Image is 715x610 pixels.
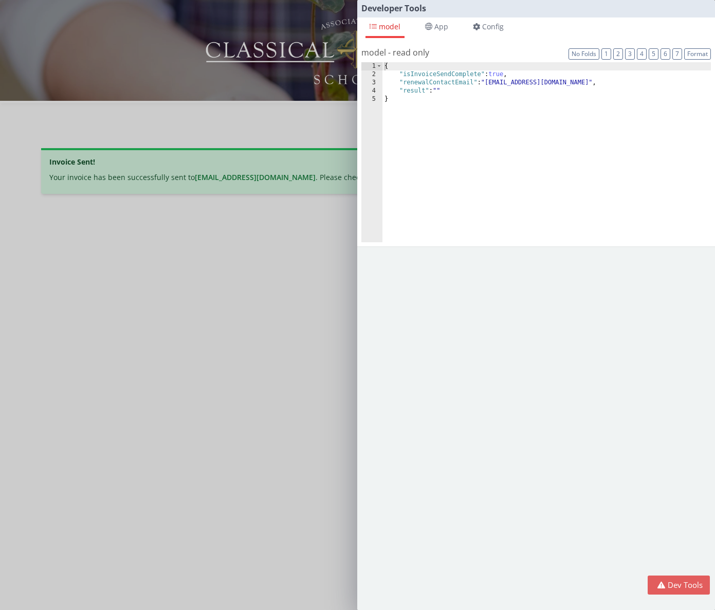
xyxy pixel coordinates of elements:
div: 1 [361,62,382,70]
button: 6 [661,48,670,60]
div: 2 [361,70,382,79]
button: 3 [625,48,635,60]
span: Config [482,22,504,31]
span: App [434,22,448,31]
span: model - read only [361,47,429,58]
div: 5 [361,95,382,103]
button: 5 [649,48,658,60]
button: 4 [637,48,647,60]
button: Format [684,48,711,60]
button: No Folds [569,48,599,60]
span: model [379,22,400,31]
button: 1 [601,48,611,60]
button: Dev Tools [648,576,710,595]
h4: Developer Tools [361,4,711,13]
div: 4 [361,87,382,95]
button: 2 [613,48,623,60]
button: 7 [672,48,682,60]
div: 3 [361,79,382,87]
